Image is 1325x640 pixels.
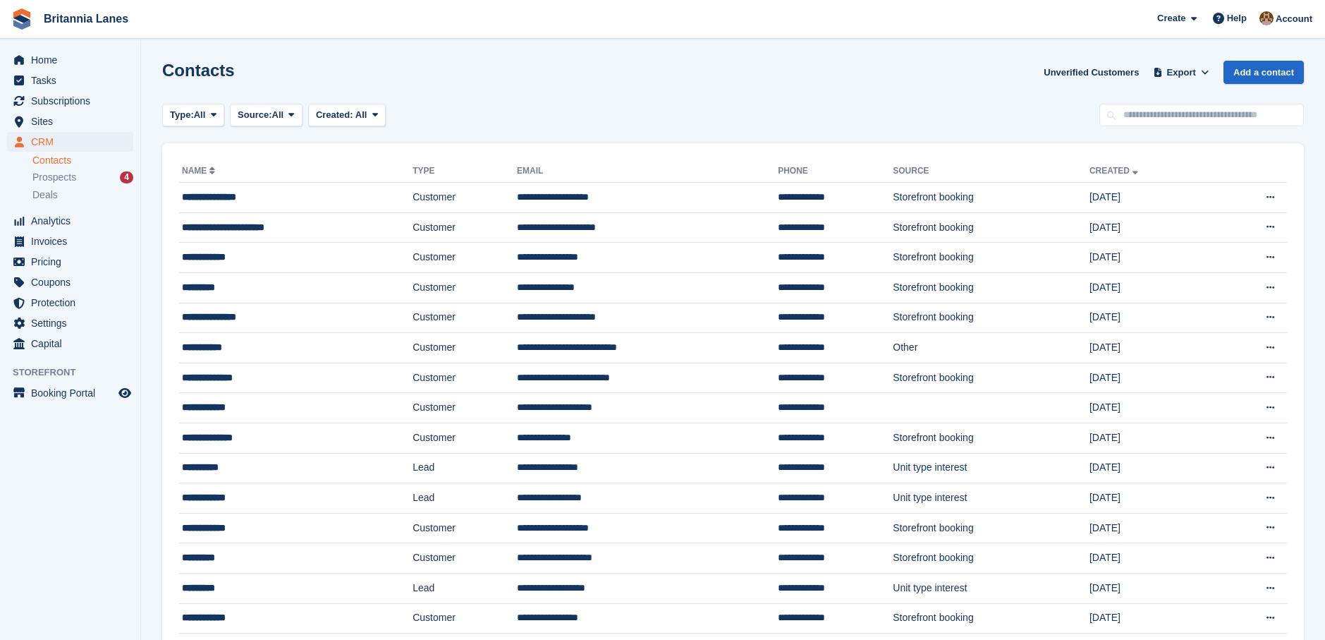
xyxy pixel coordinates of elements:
[31,272,116,292] span: Coupons
[272,108,284,122] span: All
[1150,61,1212,84] button: Export
[7,111,133,131] a: menu
[182,166,218,176] a: Name
[893,243,1089,273] td: Storefront booking
[1089,363,1215,393] td: [DATE]
[194,108,206,122] span: All
[413,573,517,603] td: Lead
[1276,12,1312,26] span: Account
[1089,573,1215,603] td: [DATE]
[32,171,76,184] span: Prospects
[413,543,517,574] td: Customer
[893,483,1089,514] td: Unit type interest
[778,160,893,183] th: Phone
[11,8,32,30] img: stora-icon-8386f47178a22dfd0bd8f6a31ec36ba5ce8667c1dd55bd0f319d3a0aa187defe.svg
[31,50,116,70] span: Home
[893,573,1089,603] td: Unit type interest
[1227,11,1247,25] span: Help
[893,513,1089,543] td: Storefront booking
[7,50,133,70] a: menu
[308,104,386,127] button: Created: All
[413,333,517,363] td: Customer
[32,154,133,167] a: Contacts
[7,383,133,403] a: menu
[162,104,224,127] button: Type: All
[1089,513,1215,543] td: [DATE]
[32,188,133,203] a: Deals
[1089,393,1215,423] td: [DATE]
[413,453,517,483] td: Lead
[1089,333,1215,363] td: [DATE]
[413,160,517,183] th: Type
[7,132,133,152] a: menu
[1089,166,1141,176] a: Created
[7,91,133,111] a: menu
[31,111,116,131] span: Sites
[13,366,140,380] span: Storefront
[413,183,517,213] td: Customer
[31,211,116,231] span: Analytics
[1038,61,1144,84] a: Unverified Customers
[413,272,517,303] td: Customer
[893,363,1089,393] td: Storefront booking
[31,383,116,403] span: Booking Portal
[1089,603,1215,634] td: [DATE]
[517,160,778,183] th: Email
[893,183,1089,213] td: Storefront booking
[1089,543,1215,574] td: [DATE]
[31,132,116,152] span: CRM
[413,513,517,543] td: Customer
[7,252,133,272] a: menu
[31,334,116,354] span: Capital
[32,188,58,202] span: Deals
[31,231,116,251] span: Invoices
[413,603,517,634] td: Customer
[1167,66,1196,80] span: Export
[162,61,235,80] h1: Contacts
[893,333,1089,363] td: Other
[1089,212,1215,243] td: [DATE]
[170,108,194,122] span: Type:
[893,423,1089,453] td: Storefront booking
[413,243,517,273] td: Customer
[7,313,133,333] a: menu
[1157,11,1185,25] span: Create
[893,160,1089,183] th: Source
[7,272,133,292] a: menu
[413,363,517,393] td: Customer
[1089,183,1215,213] td: [DATE]
[31,71,116,90] span: Tasks
[7,211,133,231] a: menu
[413,212,517,243] td: Customer
[32,170,133,185] a: Prospects 4
[31,293,116,313] span: Protection
[1089,303,1215,333] td: [DATE]
[893,272,1089,303] td: Storefront booking
[31,252,116,272] span: Pricing
[31,91,116,111] span: Subscriptions
[893,303,1089,333] td: Storefront booking
[413,423,517,453] td: Customer
[1089,483,1215,514] td: [DATE]
[893,453,1089,483] td: Unit type interest
[893,543,1089,574] td: Storefront booking
[1223,61,1304,84] a: Add a contact
[893,603,1089,634] td: Storefront booking
[316,109,353,120] span: Created:
[413,483,517,514] td: Lead
[7,293,133,313] a: menu
[7,334,133,354] a: menu
[7,231,133,251] a: menu
[1089,453,1215,483] td: [DATE]
[413,303,517,333] td: Customer
[1259,11,1274,25] img: Admin
[38,7,134,30] a: Britannia Lanes
[7,71,133,90] a: menu
[355,109,367,120] span: All
[413,393,517,423] td: Customer
[893,212,1089,243] td: Storefront booking
[238,108,271,122] span: Source:
[1089,423,1215,453] td: [DATE]
[120,171,133,183] div: 4
[116,385,133,401] a: Preview store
